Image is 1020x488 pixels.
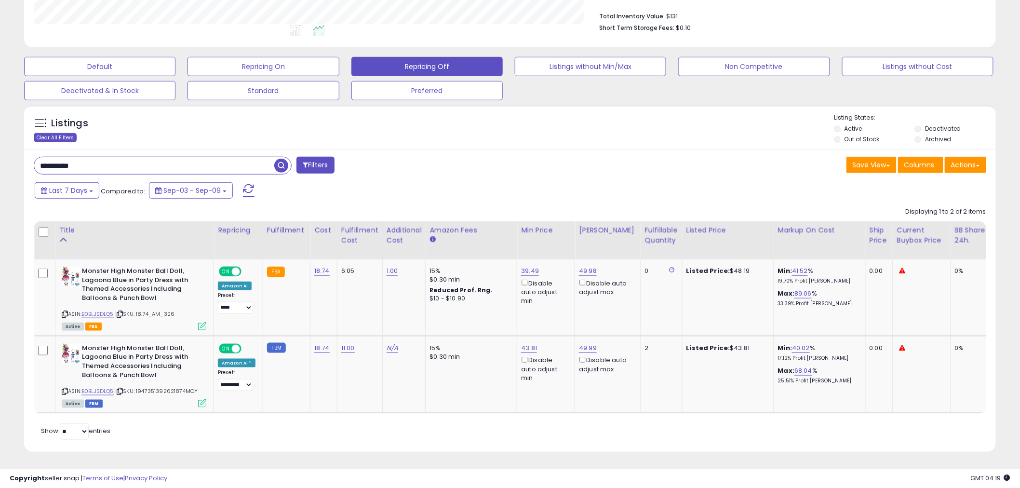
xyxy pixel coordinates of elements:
div: Amazon AI [218,282,252,290]
label: Archived [925,135,951,143]
span: OFF [240,268,255,276]
div: [PERSON_NAME] [579,225,636,235]
a: Privacy Policy [125,474,167,483]
b: Short Term Storage Fees: [599,24,674,32]
button: Listings without Min/Max [515,57,666,76]
div: Cost [314,225,333,235]
label: Out of Stock [845,135,880,143]
button: Standard [188,81,339,100]
button: Save View [846,157,897,173]
button: Non Competitive [678,57,830,76]
small: Amazon Fees. [429,235,435,244]
button: Actions [945,157,986,173]
p: 33.39% Profit [PERSON_NAME] [778,300,858,307]
b: Min: [778,266,792,275]
div: % [778,366,858,384]
b: Min: [778,343,792,352]
div: Disable auto adjust max [579,355,633,374]
div: Additional Cost [387,225,422,245]
span: FBM [85,400,103,408]
button: Sep-03 - Sep-09 [149,182,233,199]
a: 49.98 [579,266,597,276]
a: 41.52 [792,266,808,276]
div: Amazon AI * [218,359,255,367]
button: Default [24,57,175,76]
span: ON [220,344,232,352]
div: Clear All Filters [34,133,77,142]
button: Last 7 Days [35,182,99,199]
div: $0.30 min [429,275,510,284]
strong: Copyright [10,474,45,483]
div: Amazon Fees [429,225,513,235]
button: Deactivated & In Stock [24,81,175,100]
b: Listed Price: [686,343,730,352]
img: 51wmhdyotgL._SL40_.jpg [62,344,80,363]
div: Disable auto adjust min [521,278,567,305]
a: B0BLJSDLQ5 [81,310,114,318]
span: FBA [85,323,102,331]
a: Terms of Use [82,474,123,483]
div: $43.81 [686,344,766,352]
div: 15% [429,267,510,275]
div: Displaying 1 to 2 of 2 items [906,207,986,217]
div: Fulfillment [267,225,306,235]
a: 11.00 [341,343,355,353]
span: | SKU: 1947351392621874MCY [115,387,198,395]
p: 19.70% Profit [PERSON_NAME] [778,278,858,285]
div: 0.00 [870,267,886,275]
div: Fulfillable Quantity [644,225,678,245]
b: Max: [778,289,795,298]
span: All listings currently available for purchase on Amazon [62,323,84,331]
span: All listings currently available for purchase on Amazon [62,400,84,408]
div: Repricing [218,225,259,235]
div: Title [59,225,210,235]
div: Current Buybox Price [897,225,947,245]
p: Listing States: [834,113,996,122]
label: Active [845,124,862,133]
div: ASIN: [62,267,206,329]
span: OFF [240,344,255,352]
p: 17.12% Profit [PERSON_NAME] [778,355,858,362]
p: 25.51% Profit [PERSON_NAME] [778,378,858,384]
div: % [778,267,858,285]
span: Last 7 Days [49,186,87,195]
img: 51wmhdyotgL._SL40_.jpg [62,267,80,286]
a: 68.04 [794,366,812,376]
a: N/A [387,343,398,353]
div: Min Price [521,225,571,235]
a: 18.74 [314,343,330,353]
a: 49.99 [579,343,597,353]
span: Columns [904,160,935,170]
small: FBA [267,267,285,277]
div: Preset: [218,369,255,391]
div: 6.05 [341,267,375,275]
div: Markup on Cost [778,225,861,235]
b: Monster High Monster Ball Doll, Lagoona Blue in Party Dress with Themed Accessories Including Bal... [82,344,199,382]
span: $0.10 [676,23,691,32]
div: Ship Price [870,225,889,245]
a: 39.49 [521,266,539,276]
div: Listed Price [686,225,770,235]
span: ON [220,268,232,276]
b: Max: [778,366,795,375]
button: Preferred [351,81,503,100]
h5: Listings [51,117,88,130]
b: Total Inventory Value: [599,12,665,20]
span: 2025-09-17 04:19 GMT [971,474,1010,483]
a: 40.02 [792,343,810,353]
div: 15% [429,344,510,352]
div: seller snap | | [10,474,167,483]
div: ASIN: [62,344,206,407]
div: $10 - $10.90 [429,295,510,303]
div: 0.00 [870,344,886,352]
div: 0% [955,267,987,275]
span: Sep-03 - Sep-09 [163,186,221,195]
a: 43.81 [521,343,537,353]
span: Show: entries [41,426,110,435]
button: Listings without Cost [842,57,993,76]
div: $0.30 min [429,352,510,361]
div: 0 [644,267,674,275]
div: Disable auto adjust min [521,355,567,382]
div: Disable auto adjust max [579,278,633,297]
b: Listed Price: [686,266,730,275]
